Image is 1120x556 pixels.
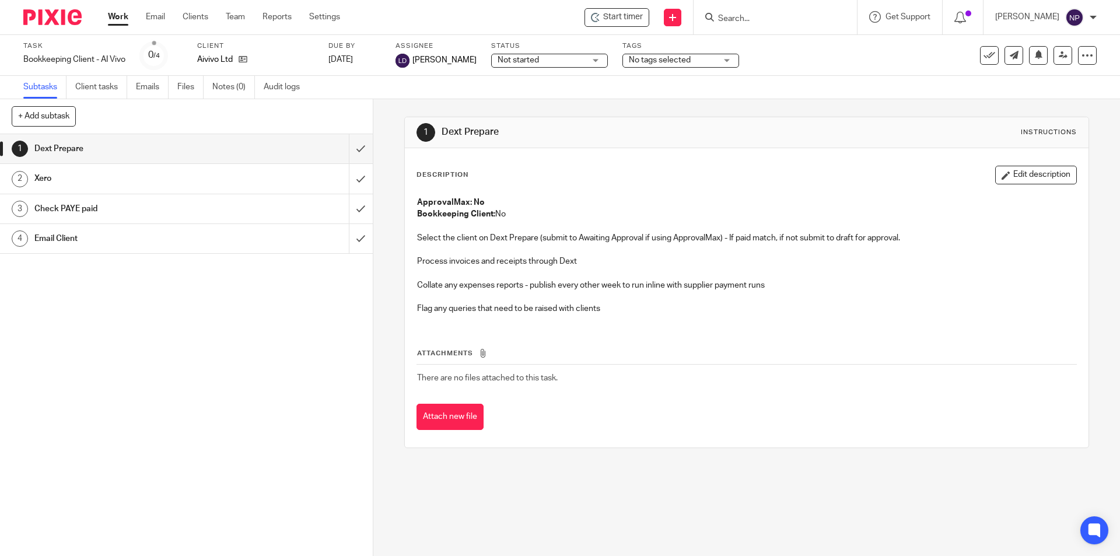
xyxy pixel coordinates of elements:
[177,76,204,99] a: Files
[995,11,1059,23] p: [PERSON_NAME]
[183,11,208,23] a: Clients
[12,201,28,217] div: 3
[995,166,1077,184] button: Edit description
[491,41,608,51] label: Status
[226,11,245,23] a: Team
[197,41,314,51] label: Client
[584,8,649,27] div: Aivivo Ltd - Bookkeeping Client - AI Vivo
[417,303,1076,314] p: Flag any queries that need to be raised with clients
[417,210,495,218] strong: Bookkeeping Client:
[262,11,292,23] a: Reports
[23,9,82,25] img: Pixie
[34,230,236,247] h1: Email Client
[12,141,28,157] div: 1
[1021,128,1077,137] div: Instructions
[416,404,484,430] button: Attach new file
[417,198,485,207] strong: ApprovalMax: No
[148,48,160,62] div: 0
[1065,8,1084,27] img: svg%3E
[75,76,127,99] a: Client tasks
[416,170,468,180] p: Description
[395,54,409,68] img: svg%3E
[136,76,169,99] a: Emails
[309,11,340,23] a: Settings
[885,13,930,21] span: Get Support
[328,55,353,64] span: [DATE]
[417,232,1076,244] p: Select the client on Dext Prepare (submit to Awaiting Approval if using ApprovalMax) - If paid ma...
[12,171,28,187] div: 2
[417,256,1076,267] p: Process invoices and receipts through Dext
[23,41,125,51] label: Task
[417,279,1076,291] p: Collate any expenses reports - publish every other week to run inline with supplier payment runs
[34,170,236,187] h1: Xero
[622,41,739,51] label: Tags
[12,230,28,247] div: 4
[717,14,822,25] input: Search
[498,56,539,64] span: Not started
[417,350,473,356] span: Attachments
[197,54,233,65] p: Aivivo Ltd
[417,374,558,382] span: There are no files attached to this task.
[416,123,435,142] div: 1
[395,41,477,51] label: Assignee
[23,76,66,99] a: Subtasks
[328,41,381,51] label: Due by
[108,11,128,23] a: Work
[264,76,309,99] a: Audit logs
[603,11,643,23] span: Start timer
[12,106,76,126] button: + Add subtask
[34,200,236,218] h1: Check PAYE paid
[34,140,236,158] h1: Dext Prepare
[412,54,477,66] span: [PERSON_NAME]
[146,11,165,23] a: Email
[442,126,772,138] h1: Dext Prepare
[417,208,1076,220] p: No
[23,54,125,65] div: Bookkeeping Client - AI Vivo
[153,53,160,59] small: /4
[212,76,255,99] a: Notes (0)
[629,56,691,64] span: No tags selected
